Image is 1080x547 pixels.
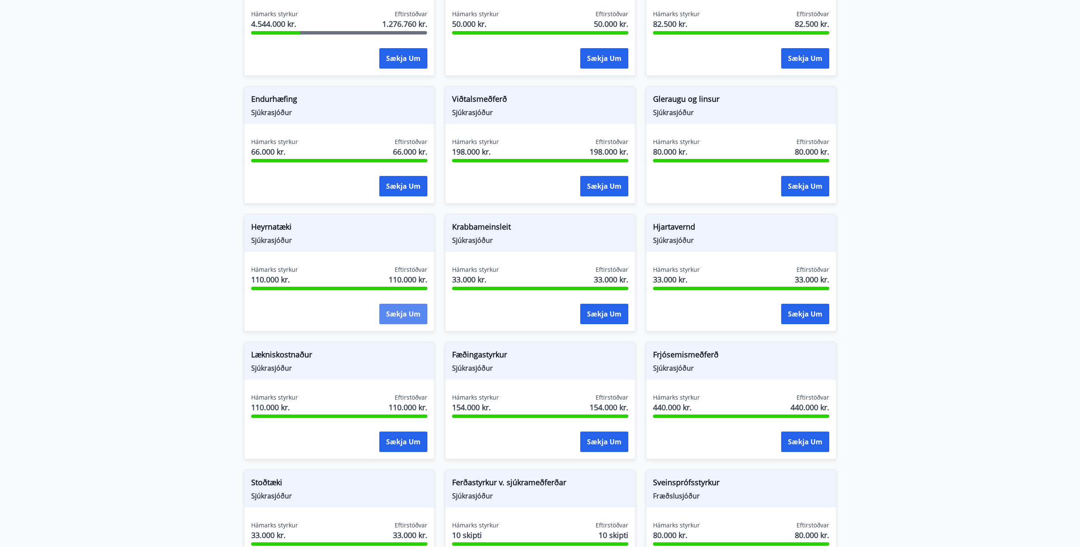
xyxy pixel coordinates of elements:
span: 198.000 kr. [452,146,499,157]
span: 80.000 kr. [653,146,700,157]
span: 110.000 kr. [251,274,298,285]
button: Sækja um [379,304,427,324]
button: Sækja um [580,176,628,196]
span: Endurhæfing [251,93,427,108]
span: 110.000 kr. [389,402,427,413]
span: Hámarks styrkur [452,10,499,18]
span: 50.000 kr. [452,18,499,29]
button: Sækja um [781,432,829,452]
span: 33.000 kr. [594,274,628,285]
span: Hámarks styrkur [653,521,700,530]
span: 110.000 kr. [389,274,427,285]
button: Sækja um [781,176,829,196]
span: Viðtalsmeðferð [452,93,628,108]
span: Eftirstöðvar [796,10,829,18]
span: Eftirstöðvar [596,10,628,18]
span: 82.500 kr. [653,18,700,29]
span: Eftirstöðvar [796,138,829,146]
span: Lækniskostnaður [251,349,427,363]
span: Sjúkrasjóður [251,363,427,373]
span: 80.000 kr. [653,530,700,541]
span: Hámarks styrkur [653,265,700,274]
span: Sjúkrasjóður [452,363,628,373]
span: 33.000 kr. [452,274,499,285]
span: Fræðslusjóður [653,491,829,501]
span: Eftirstöðvar [796,265,829,274]
span: 440.000 kr. [653,402,700,413]
span: Eftirstöðvar [395,138,427,146]
span: Sjúkrasjóður [653,236,829,245]
span: 440.000 kr. [791,402,829,413]
span: Eftirstöðvar [796,521,829,530]
span: Krabbameinsleit [452,221,628,236]
span: Hámarks styrkur [452,265,499,274]
span: Gleraugu og linsur [653,93,829,108]
span: Hjartavernd [653,221,829,236]
button: Sækja um [379,48,427,69]
span: Frjósemismeðferð [653,349,829,363]
span: 33.000 kr. [393,530,427,541]
span: Sjúkrasjóður [452,491,628,501]
span: 1.276.760 kr. [382,18,427,29]
span: Sjúkrasjóður [653,108,829,117]
span: Hámarks styrkur [452,521,499,530]
span: Eftirstöðvar [395,265,427,274]
span: Eftirstöðvar [596,393,628,402]
span: Heyrnatæki [251,221,427,236]
span: 33.000 kr. [653,274,700,285]
span: Sjúkrasjóður [251,491,427,501]
span: Sveinsprófsstyrkur [653,477,829,491]
button: Sækja um [379,432,427,452]
button: Sækja um [580,48,628,69]
span: Fæðingastyrkur [452,349,628,363]
button: Sækja um [580,304,628,324]
span: Hámarks styrkur [653,138,700,146]
button: Sækja um [580,432,628,452]
span: 4.544.000 kr. [251,18,298,29]
span: Eftirstöðvar [596,521,628,530]
span: 10 skipti [599,530,628,541]
span: 50.000 kr. [594,18,628,29]
span: Hámarks styrkur [653,10,700,18]
span: Eftirstöðvar [796,393,829,402]
button: Sækja um [379,176,427,196]
span: Eftirstöðvar [395,521,427,530]
span: 33.000 kr. [251,530,298,541]
span: Hámarks styrkur [452,393,499,402]
button: Sækja um [781,304,829,324]
span: 154.000 kr. [452,402,499,413]
span: Hámarks styrkur [251,265,298,274]
span: Hámarks styrkur [251,521,298,530]
span: Eftirstöðvar [395,10,427,18]
span: 80.000 kr. [795,530,829,541]
span: 110.000 kr. [251,402,298,413]
button: Sækja um [781,48,829,69]
span: Hámarks styrkur [251,393,298,402]
span: Eftirstöðvar [596,138,628,146]
span: Ferðastyrkur v. sjúkrameðferðar [452,477,628,491]
span: 33.000 kr. [795,274,829,285]
span: 66.000 kr. [393,146,427,157]
span: 80.000 kr. [795,146,829,157]
span: Eftirstöðvar [395,393,427,402]
span: 198.000 kr. [590,146,628,157]
span: Sjúkrasjóður [452,108,628,117]
span: Hámarks styrkur [452,138,499,146]
span: Hámarks styrkur [251,10,298,18]
span: Hámarks styrkur [251,138,298,146]
span: Sjúkrasjóður [653,363,829,373]
span: 10 skipti [452,530,499,541]
span: Sjúkrasjóður [452,236,628,245]
span: Sjúkrasjóður [251,236,427,245]
span: Sjúkrasjóður [251,108,427,117]
span: 66.000 kr. [251,146,298,157]
span: Hámarks styrkur [653,393,700,402]
span: 82.500 kr. [795,18,829,29]
span: Eftirstöðvar [596,265,628,274]
span: Stoðtæki [251,477,427,491]
span: 154.000 kr. [590,402,628,413]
